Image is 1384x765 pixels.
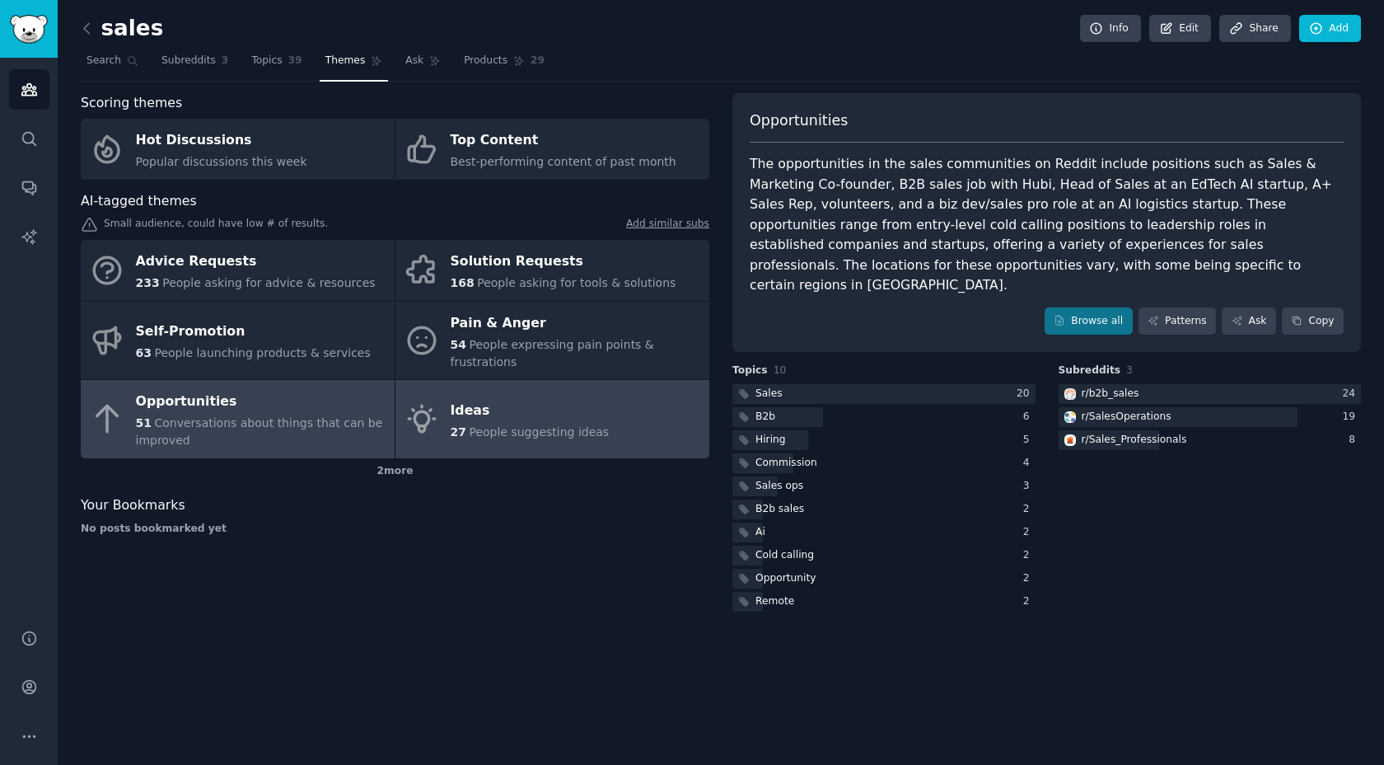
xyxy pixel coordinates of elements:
[1023,571,1036,586] div: 2
[400,48,447,82] a: Ask
[154,346,370,359] span: People launching products & services
[1023,456,1036,471] div: 4
[755,433,786,448] div: Hiring
[136,416,383,447] span: Conversations about things that can be improved
[755,548,814,563] div: Cold calling
[732,523,1036,543] a: Ai2
[458,48,550,82] a: Products29
[1023,502,1036,517] div: 2
[156,48,234,82] a: Subreddits3
[222,54,229,68] span: 3
[395,302,709,380] a: Pain & Anger54People expressing pain points & frustrations
[81,93,182,114] span: Scoring themes
[81,191,197,212] span: AI-tagged themes
[1082,410,1171,425] div: r/ SalesOperations
[1059,407,1362,428] a: SalesOperationsr/SalesOperations19
[755,571,816,586] div: Opportunity
[320,48,389,82] a: Themes
[755,410,775,425] div: B2b
[477,276,676,289] span: People asking for tools & solutions
[755,594,794,609] div: Remote
[161,54,216,68] span: Subreddits
[1023,410,1036,425] div: 6
[81,48,144,82] a: Search
[81,119,395,180] a: Hot DiscussionsPopular discussions this week
[451,249,676,275] div: Solution Requests
[1017,387,1036,401] div: 20
[732,384,1036,405] a: Sales20
[245,48,307,82] a: Topics39
[732,476,1036,497] a: Sales ops3
[1059,430,1362,451] a: Sales_Professionalsr/Sales_Professionals8
[1082,433,1187,448] div: r/ Sales_Professionals
[1023,479,1036,494] div: 3
[1045,307,1133,336] a: Browse all
[81,16,163,42] h2: sales
[1222,307,1276,336] a: Ask
[136,155,307,168] span: Popular discussions this week
[81,302,395,380] a: Self-Promotion63People launching products & services
[755,502,804,517] div: B2b sales
[451,276,475,289] span: 168
[1064,434,1076,446] img: Sales_Professionals
[1023,548,1036,563] div: 2
[1126,364,1133,376] span: 3
[1139,307,1216,336] a: Patterns
[1299,15,1361,43] a: Add
[395,119,709,180] a: Top ContentBest-performing content of past month
[81,458,709,485] div: 2 more
[136,346,152,359] span: 63
[1059,384,1362,405] a: b2b_salesr/b2b_sales24
[732,500,1036,520] a: B2b sales2
[469,425,609,439] span: People suggesting ideas
[1219,15,1290,43] a: Share
[451,338,466,351] span: 54
[86,54,121,68] span: Search
[626,217,709,234] a: Add similar subs
[732,364,768,378] span: Topics
[81,522,709,537] div: No posts bookmarked yet
[1080,15,1141,43] a: Info
[81,380,395,458] a: Opportunities51Conversations about things that can be improved
[81,240,395,301] a: Advice Requests233People asking for advice & resources
[531,54,545,68] span: 29
[136,389,386,415] div: Opportunities
[755,479,803,494] div: Sales ops
[451,425,466,439] span: 27
[136,249,376,275] div: Advice Requests
[1023,525,1036,540] div: 2
[10,15,48,44] img: GummySearch logo
[1064,411,1076,423] img: SalesOperations
[1349,433,1361,448] div: 8
[251,54,282,68] span: Topics
[405,54,423,68] span: Ask
[1082,387,1139,401] div: r/ b2b_sales
[732,453,1036,474] a: Commission4
[1023,594,1036,609] div: 2
[136,319,371,345] div: Self-Promotion
[1342,387,1361,401] div: 24
[732,569,1036,589] a: Opportunity2
[451,338,654,368] span: People expressing pain points & frustrations
[732,407,1036,428] a: B2b6
[774,364,787,376] span: 10
[162,276,375,289] span: People asking for advice & resources
[288,54,302,68] span: 39
[136,276,160,289] span: 233
[732,430,1036,451] a: Hiring5
[732,592,1036,612] a: Remote2
[81,495,185,516] span: Your Bookmarks
[750,154,1344,296] div: The opportunities in the sales communities on Reddit include positions such as Sales & Marketing ...
[1149,15,1211,43] a: Edit
[451,155,676,168] span: Best-performing content of past month
[1064,388,1076,400] img: b2b_sales
[750,110,848,131] span: Opportunities
[451,128,676,154] div: Top Content
[395,240,709,301] a: Solution Requests168People asking for tools & solutions
[732,546,1036,566] a: Cold calling2
[755,387,783,401] div: Sales
[395,380,709,458] a: Ideas27People suggesting ideas
[755,525,765,540] div: Ai
[1023,433,1036,448] div: 5
[1282,307,1344,336] button: Copy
